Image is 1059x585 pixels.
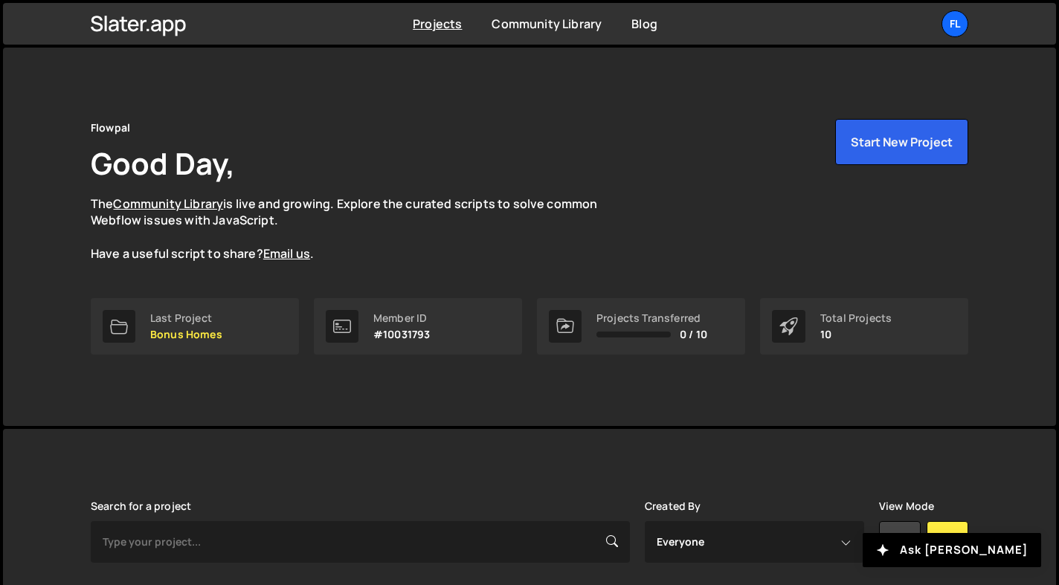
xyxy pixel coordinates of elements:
[820,329,892,340] p: 10
[835,119,968,165] button: Start New Project
[413,16,462,32] a: Projects
[263,245,310,262] a: Email us
[941,10,968,37] a: Fl
[680,329,707,340] span: 0 / 10
[373,312,430,324] div: Member ID
[91,143,235,184] h1: Good Day,
[820,312,892,324] div: Total Projects
[91,521,630,563] input: Type your project...
[631,16,657,32] a: Blog
[150,329,222,340] p: Bonus Homes
[492,16,602,32] a: Community Library
[645,500,701,512] label: Created By
[863,533,1041,567] button: Ask [PERSON_NAME]
[91,195,626,262] p: The is live and growing. Explore the curated scripts to solve common Webflow issues with JavaScri...
[113,195,223,212] a: Community Library
[150,312,222,324] div: Last Project
[91,298,299,355] a: Last Project Bonus Homes
[91,500,191,512] label: Search for a project
[879,500,934,512] label: View Mode
[373,329,430,340] p: #10031793
[596,312,707,324] div: Projects Transferred
[91,119,130,137] div: Flowpal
